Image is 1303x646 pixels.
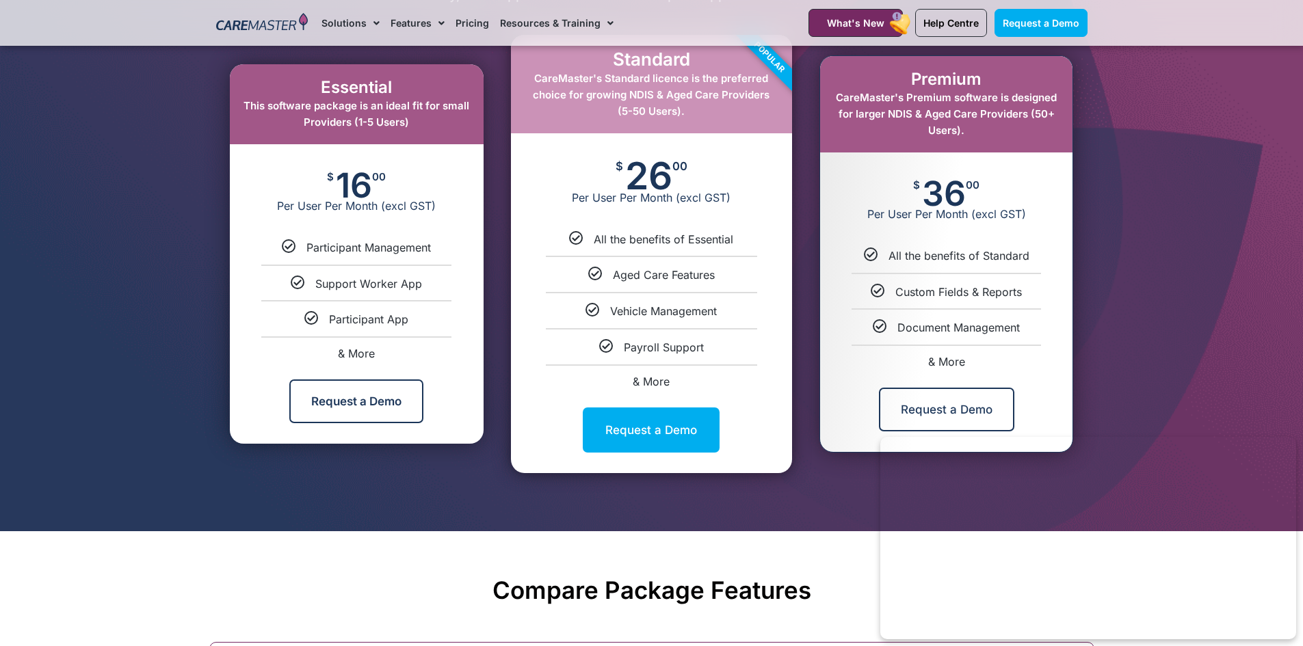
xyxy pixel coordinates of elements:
span: Participant Management [306,241,431,254]
h2: Compare Package Features [216,576,1088,604]
span: Participant App [329,312,408,326]
span: Per User Per Month (excl GST) [511,191,792,204]
h2: Essential [244,78,470,98]
span: What's New [827,17,884,29]
span: Custom Fields & Reports [895,285,1022,299]
a: Request a Demo [583,407,720,453]
img: CareMaster Logo [216,13,308,33]
span: $ [616,161,623,172]
span: CareMaster's Premium software is designed for larger NDIS & Aged Care Providers (50+ Users). [836,91,1057,137]
span: 16 [336,172,372,199]
span: 26 [625,161,672,191]
span: 00 [966,180,979,190]
span: & More [338,347,375,360]
a: Request a Demo [995,9,1088,37]
h2: Standard [525,49,778,70]
span: $ [327,172,334,182]
span: All the benefits of Standard [889,249,1029,263]
span: 00 [372,172,386,182]
a: What's New [808,9,903,37]
iframe: Popup CTA [880,437,1296,639]
span: Help Centre [923,17,979,29]
span: & More [928,355,965,368]
h2: Premium [834,70,1059,90]
span: Support Worker App [315,277,422,291]
span: $ [913,180,920,190]
span: Aged Care Features [613,268,715,282]
span: & More [633,375,670,388]
a: Request a Demo [879,388,1014,431]
span: This software package is an ideal fit for small Providers (1-5 Users) [244,99,469,129]
span: CareMaster's Standard licence is the preferred choice for growing NDIS & Aged Care Providers (5-5... [533,72,769,118]
a: Request a Demo [289,379,423,423]
span: 00 [672,161,687,172]
span: Per User Per Month (excl GST) [230,199,484,213]
span: Request a Demo [1003,17,1079,29]
span: Vehicle Management [610,304,717,318]
span: Per User Per Month (excl GST) [820,207,1072,221]
a: Help Centre [915,9,987,37]
span: Document Management [897,321,1020,334]
span: 36 [922,180,966,207]
span: Payroll Support [624,340,704,354]
span: All the benefits of Essential [594,232,733,246]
